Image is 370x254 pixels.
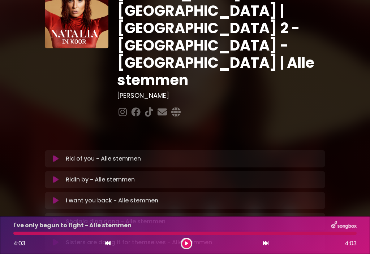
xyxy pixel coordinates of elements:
h3: [PERSON_NAME] [117,92,325,100]
p: Ridin by - Alle stemmen [66,175,135,184]
p: I've only begun to fight - Alle stemmen [13,221,132,230]
span: 4:03 [13,239,25,248]
span: 4:03 [345,239,357,248]
p: I want you back - Alle stemmen [66,196,158,205]
img: songbox-logo-white.png [331,221,357,230]
p: Rid of you - Alle stemmen [66,154,141,163]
